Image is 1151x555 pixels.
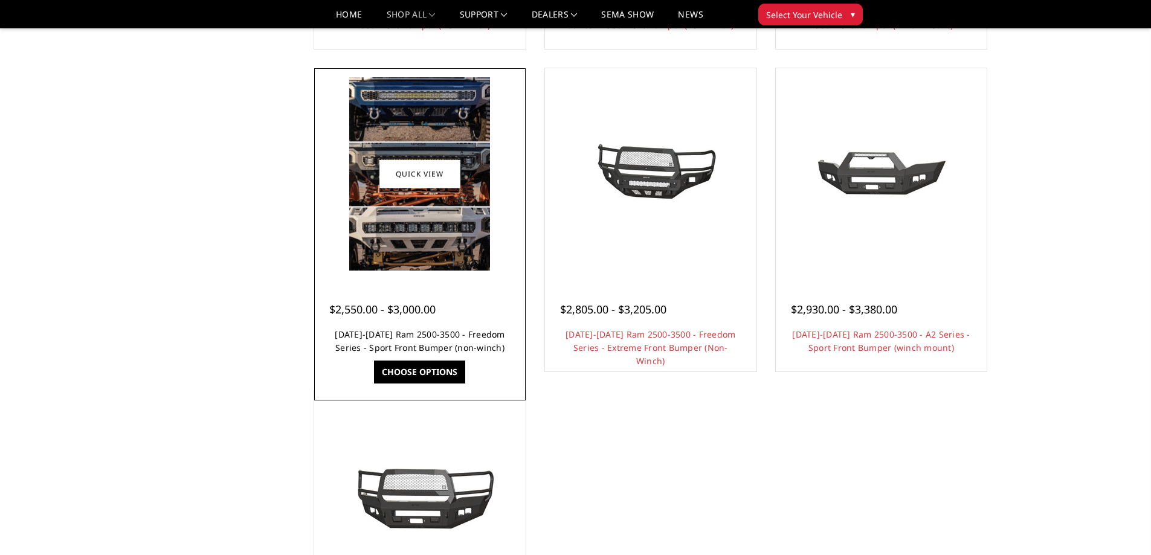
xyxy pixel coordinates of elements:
button: Select Your Vehicle [758,4,863,25]
span: ▾ [851,8,855,21]
a: shop all [387,10,436,28]
a: SEMA Show [601,10,654,28]
a: [DATE]-[DATE] Ram 2500-3500 - Freedom Series - Sport Front Bumper (non-winch) [335,329,505,353]
span: $2,805.00 - $3,205.00 [560,302,666,316]
a: 2019-2025 Ram 2500-3500 - Freedom Series - Sport Front Bumper (non-winch) Multiple lighting options [317,71,523,277]
a: Quick view [379,160,460,188]
a: 2019-2025 Ram 2500-3500 - A2 Series - Sport Front Bumper (winch mount) 2019-2025 Ram 2500-3500 - ... [779,71,984,277]
a: Home [336,10,362,28]
a: [DATE]-[DATE] Ram 2500-3500 - A2 Series - Sport Front Bumper (winch mount) [792,329,970,353]
img: Multiple lighting options [349,77,490,271]
span: $2,930.00 - $3,380.00 [791,302,897,316]
a: [DATE]-[DATE] Ram 2500-3500 - Freedom Series - Extreme Front Bumper (Non-Winch) [566,329,735,367]
a: Choose Options [374,361,465,383]
a: Support [460,10,508,28]
img: 2019-2025 Ram 2500-3500 - A2 Series - Extreme Front Bumper (winch mount) [323,453,517,540]
span: Select Your Vehicle [766,8,842,21]
a: 2019-2025 Ram 2500-3500 - Freedom Series - Extreme Front Bumper (Non-Winch) 2019-2025 Ram 2500-35... [548,71,753,277]
a: News [678,10,703,28]
a: Dealers [532,10,578,28]
span: $2,550.00 - $3,000.00 [329,302,436,316]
